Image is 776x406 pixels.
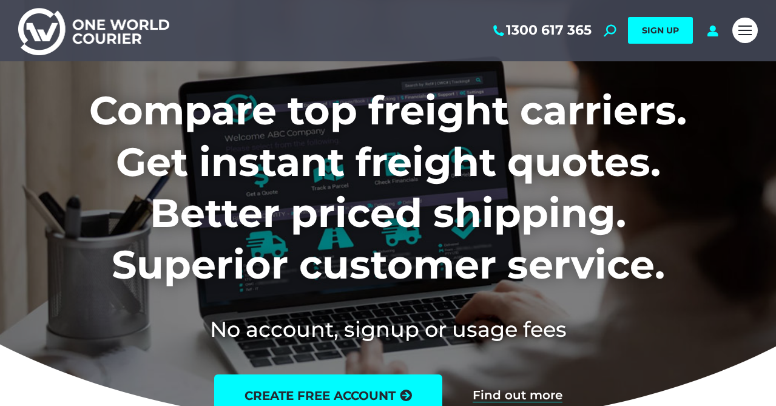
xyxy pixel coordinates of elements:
img: One World Courier [18,6,169,55]
a: SIGN UP [628,17,693,44]
h1: Compare top freight carriers. Get instant freight quotes. Better priced shipping. Superior custom... [18,85,758,290]
h2: No account, signup or usage fees [18,314,758,344]
span: SIGN UP [642,25,679,36]
a: Mobile menu icon [732,18,758,43]
a: Find out more [473,389,562,402]
a: 1300 617 365 [491,22,592,38]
